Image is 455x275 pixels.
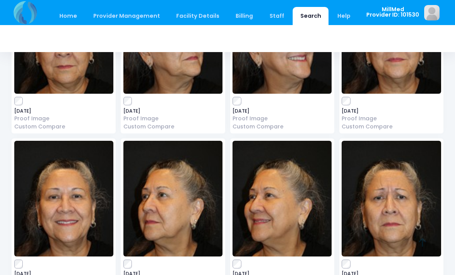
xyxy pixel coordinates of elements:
img: image [424,5,440,20]
a: Provider Management [86,7,167,25]
a: Staff [262,7,292,25]
a: Help [330,7,358,25]
img: image [14,141,113,256]
img: image [123,141,222,256]
span: [DATE] [123,109,222,113]
a: Billing [228,7,261,25]
span: [DATE] [14,109,113,113]
a: Custom Compare [123,123,222,131]
a: Custom Compare [233,123,332,131]
a: Facility Details [169,7,227,25]
img: image [342,141,441,256]
a: Proof Image [14,115,113,123]
span: [DATE] [233,109,332,113]
a: Search [293,7,329,25]
a: Custom Compare [342,123,441,131]
a: Proof Image [342,115,441,123]
a: Home [52,7,84,25]
span: MillMed Provider ID: 101530 [366,7,419,18]
span: [DATE] [342,109,441,113]
a: Proof Image [233,115,332,123]
a: Proof Image [123,115,222,123]
img: image [233,141,332,256]
a: Custom Compare [14,123,113,131]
